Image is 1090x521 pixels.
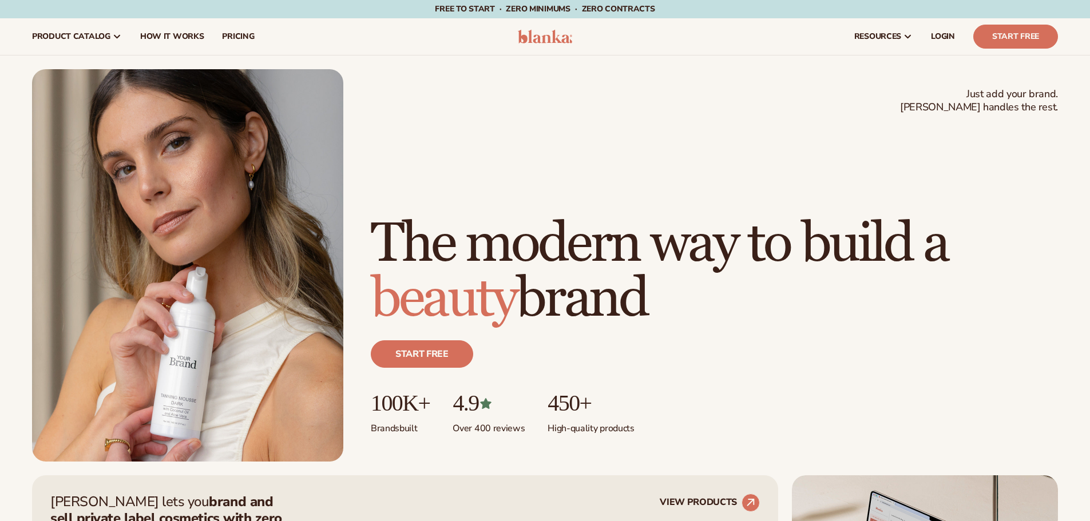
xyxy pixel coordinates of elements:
[973,25,1058,49] a: Start Free
[371,391,430,416] p: 100K+
[23,18,131,55] a: product catalog
[32,69,343,462] img: Female holding tanning mousse.
[371,340,473,368] a: Start free
[922,18,964,55] a: LOGIN
[548,391,634,416] p: 450+
[140,32,204,41] span: How It Works
[453,391,525,416] p: 4.9
[548,416,634,435] p: High-quality products
[371,265,516,332] span: beauty
[32,32,110,41] span: product catalog
[453,416,525,435] p: Over 400 reviews
[131,18,213,55] a: How It Works
[518,30,572,43] img: logo
[660,494,760,512] a: VIEW PRODUCTS
[845,18,922,55] a: resources
[854,32,901,41] span: resources
[222,32,254,41] span: pricing
[900,88,1058,114] span: Just add your brand. [PERSON_NAME] handles the rest.
[371,416,430,435] p: Brands built
[213,18,263,55] a: pricing
[435,3,655,14] span: Free to start · ZERO minimums · ZERO contracts
[931,32,955,41] span: LOGIN
[371,217,1058,327] h1: The modern way to build a brand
